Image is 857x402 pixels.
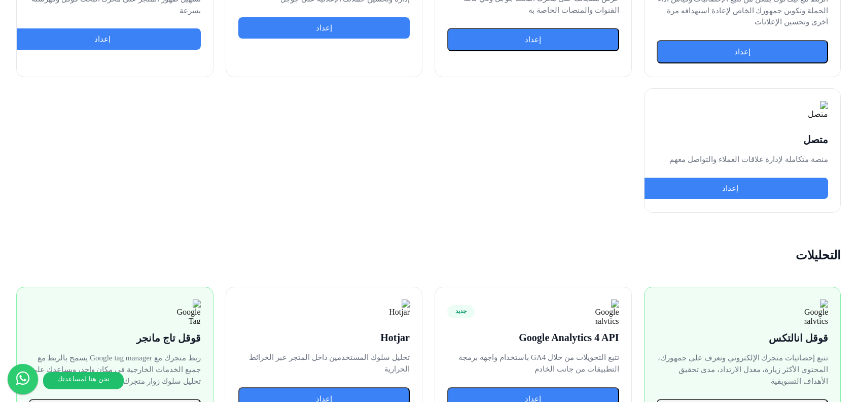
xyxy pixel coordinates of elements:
h3: قوقل تاج مانجر [29,332,201,344]
button: إعداد [657,40,829,63]
img: Hotjar [385,299,410,324]
p: تحليل سلوك المستخدمين داخل المتجر عبر الخرائط الحرارية [238,352,410,375]
span: جديد [447,305,475,318]
img: Google Analytics [804,299,828,324]
h3: Hotjar [238,332,410,344]
p: تتبع إحصائيات متجرك الإلكتروني وتعرف على جمهورك، المحتوى الأكثر زيارة، معدل الارتداد، مدى تحقيق ا... [657,352,829,387]
button: إعداد [238,17,410,39]
img: متصل [804,101,828,125]
a: إعداد [5,28,201,50]
h3: متصل [657,133,829,146]
h2: التحليلات [4,248,853,262]
a: إعداد [632,178,829,199]
p: ربط متجرك مع Google tag manager يسمح بالربط مع جميع الخدمات الخارجية في مكان واحد، ويساعدك على تح... [29,352,201,387]
img: Google Tag Manager [176,299,201,324]
p: منصة متكاملة لإدارة علاقات العملاء والتواصل معهم [657,154,829,165]
button: إعداد [447,28,619,51]
p: تتبع التحويلات من خلال GA4 باستخدام واجهة برمجة التطبيقات من جانب الخادم [447,352,619,375]
h3: قوقل انالتكس [657,332,829,344]
img: Google Analytics 4 API [595,299,619,324]
h3: Google Analytics 4 API [447,332,619,344]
